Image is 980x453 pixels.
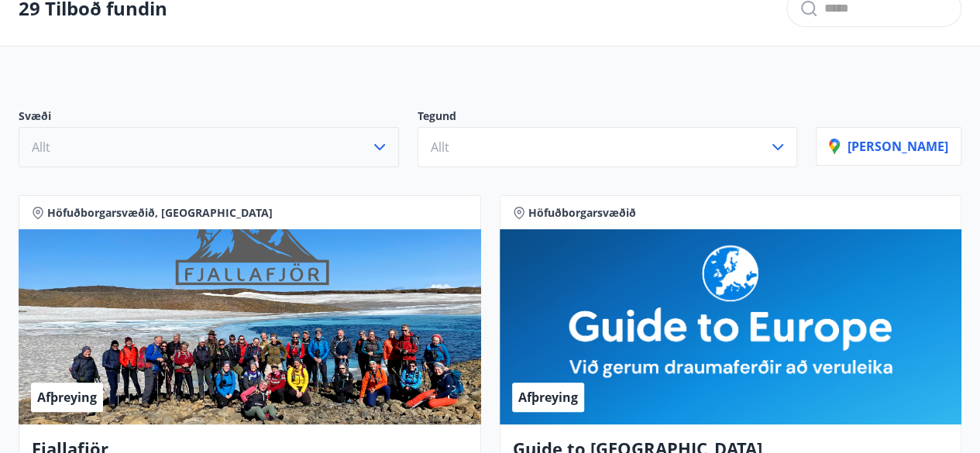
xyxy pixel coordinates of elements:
[431,139,449,156] span: Allt
[32,139,50,156] span: Allt
[47,205,273,221] span: Höfuðborgarsvæðið, [GEOGRAPHIC_DATA]
[418,108,798,127] p: Tegund
[19,108,399,127] p: Svæði
[528,205,636,221] span: Höfuðborgarsvæðið
[37,389,97,406] span: Afþreying
[816,127,961,166] button: [PERSON_NAME]
[19,127,399,167] button: Allt
[829,138,948,155] p: [PERSON_NAME]
[518,389,578,406] span: Afþreying
[418,127,798,167] button: Allt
